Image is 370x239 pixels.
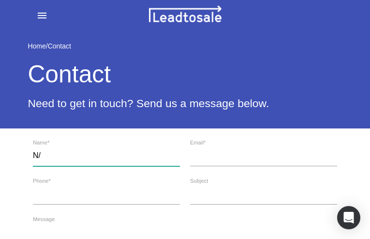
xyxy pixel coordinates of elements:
[28,42,45,50] a: Home
[190,139,206,147] label: Email*
[337,206,360,229] div: Open Intercom Messenger
[33,177,51,185] label: Phone*
[33,215,55,223] label: Message
[28,97,342,110] h4: Need to get in touch? Send us a message below.
[48,42,71,50] a: Contact
[28,41,342,51] div: /
[33,139,49,147] label: Name*
[190,177,208,185] label: Subject
[149,5,222,22] img: leadtosale.png
[28,51,342,88] h1: Contact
